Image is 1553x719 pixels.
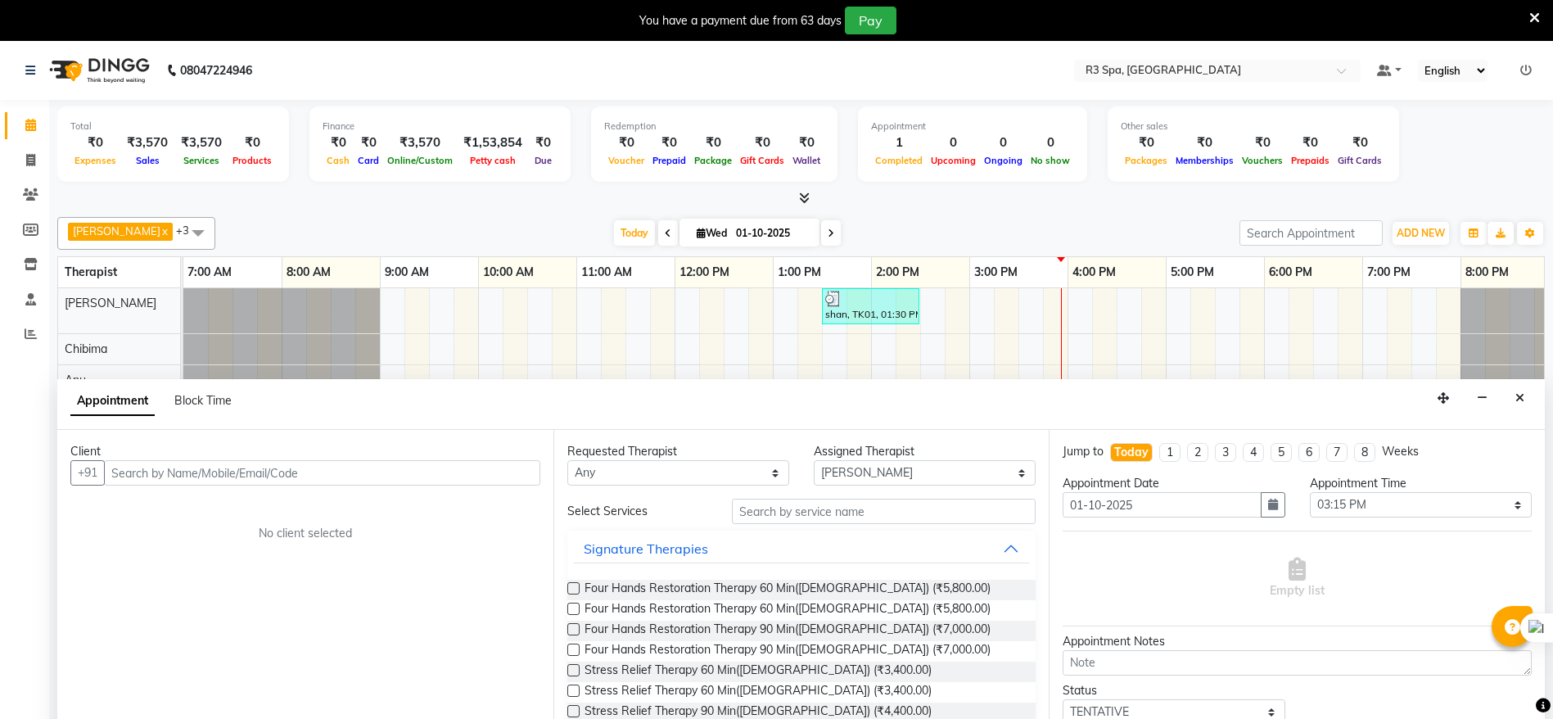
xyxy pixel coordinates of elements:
div: ₹0 [1334,133,1386,152]
a: 1:00 PM [774,260,825,284]
span: Upcoming [927,155,980,166]
a: x [160,224,168,237]
div: Finance [323,120,558,133]
span: Gift Cards [1334,155,1386,166]
a: 3:00 PM [970,260,1022,284]
li: 4 [1243,443,1264,462]
div: Weeks [1382,443,1419,460]
a: 2:00 PM [872,260,923,284]
span: Wed [693,227,731,239]
div: Signature Therapies [584,539,708,558]
span: Vouchers [1238,155,1287,166]
a: 11:00 AM [577,260,636,284]
span: Sales [132,155,164,166]
div: ₹0 [529,133,558,152]
button: Signature Therapies [574,534,1030,563]
div: ₹3,570 [383,133,457,152]
span: Today [614,220,655,246]
input: Search by service name [732,499,1036,524]
div: shan, TK01, 01:30 PM-02:30 PM, Deep Tissue Repair Therapy 60 Min([DEMOGRAPHIC_DATA]) [824,291,918,322]
span: Prepaid [648,155,690,166]
div: ₹1,53,854 [457,133,529,152]
div: ₹0 [323,133,354,152]
li: 5 [1271,443,1292,462]
span: Block Time [174,393,232,408]
div: ₹0 [228,133,276,152]
span: Stress Relief Therapy 60 Min([DEMOGRAPHIC_DATA]) (₹3,400.00) [585,682,932,703]
span: Memberships [1172,155,1238,166]
div: Total [70,120,276,133]
div: ₹3,570 [174,133,228,152]
span: +3 [176,224,201,237]
div: No client selected [110,525,501,542]
div: Assigned Therapist [814,443,1036,460]
span: Four Hands Restoration Therapy 60 Min([DEMOGRAPHIC_DATA]) (₹5,800.00) [585,600,991,621]
span: ADD NEW [1397,227,1445,239]
div: 0 [927,133,980,152]
button: Pay [845,7,896,34]
button: Close [1508,386,1532,411]
div: You have a payment due from 63 days [639,12,842,29]
div: Today [1114,444,1149,461]
div: ₹0 [70,133,120,152]
img: logo [42,47,154,93]
div: Appointment [871,120,1074,133]
span: Package [690,155,736,166]
button: ADD NEW [1393,222,1449,245]
li: 3 [1215,443,1236,462]
div: Appointment Time [1310,475,1532,492]
span: Petty cash [466,155,520,166]
span: Due [530,155,556,166]
span: Chibima [65,341,107,356]
input: Search by Name/Mobile/Email/Code [104,460,540,486]
div: Select Services [555,503,720,520]
div: Redemption [604,120,824,133]
a: 4:00 PM [1068,260,1120,284]
li: 7 [1326,443,1348,462]
span: Products [228,155,276,166]
span: Voucher [604,155,648,166]
div: ₹0 [354,133,383,152]
div: Requested Therapist [567,443,789,460]
span: Therapist [65,265,117,279]
span: Appointment [70,387,155,416]
li: 8 [1354,443,1375,462]
div: Appointment Notes [1063,633,1532,650]
div: 0 [980,133,1027,152]
div: ₹0 [1172,133,1238,152]
a: 7:00 AM [183,260,236,284]
div: Other sales [1121,120,1386,133]
li: 1 [1159,443,1181,462]
div: ₹0 [604,133,648,152]
div: ₹0 [648,133,690,152]
div: ₹3,570 [120,133,174,152]
span: Completed [871,155,927,166]
a: 7:00 PM [1363,260,1415,284]
div: Jump to [1063,443,1104,460]
div: 0 [1027,133,1074,152]
span: Ongoing [980,155,1027,166]
iframe: chat widget [1484,653,1537,703]
div: ₹0 [690,133,736,152]
a: 8:00 PM [1461,260,1513,284]
div: Status [1063,682,1284,699]
span: Four Hands Restoration Therapy 60 Min([DEMOGRAPHIC_DATA]) (₹5,800.00) [585,580,991,600]
span: Anu [65,373,86,387]
span: [PERSON_NAME] [73,224,160,237]
button: +91 [70,460,105,486]
input: yyyy-mm-dd [1063,492,1261,518]
span: Four Hands Restoration Therapy 90 Min([DEMOGRAPHIC_DATA]) (₹7,000.00) [585,641,991,662]
div: ₹0 [788,133,824,152]
div: Appointment Date [1063,475,1284,492]
div: Client [70,443,540,460]
div: ₹0 [1121,133,1172,152]
div: 1 [871,133,927,152]
b: 08047224946 [180,47,252,93]
a: 8:00 AM [282,260,335,284]
span: Services [179,155,223,166]
span: Card [354,155,383,166]
a: 9:00 AM [381,260,433,284]
span: Stress Relief Therapy 60 Min([DEMOGRAPHIC_DATA]) (₹3,400.00) [585,662,932,682]
span: Empty list [1270,558,1325,599]
div: ₹0 [736,133,788,152]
